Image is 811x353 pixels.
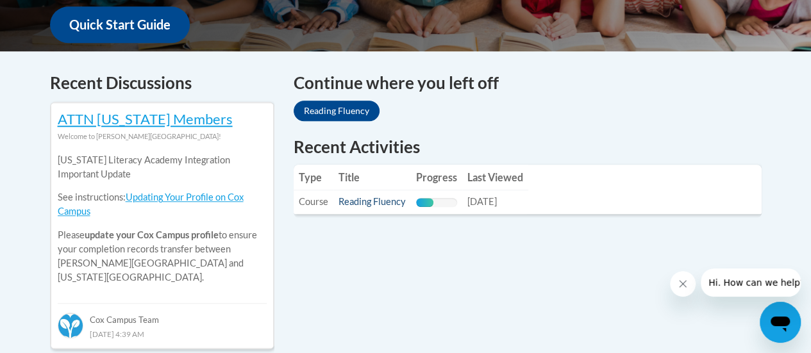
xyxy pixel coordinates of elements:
th: Progress [411,165,462,190]
div: Welcome to [PERSON_NAME][GEOGRAPHIC_DATA]! [58,129,267,144]
div: [DATE] 4:39 AM [58,327,267,341]
h4: Recent Discussions [50,70,274,95]
iframe: Message from company [701,268,801,297]
span: Hi. How can we help? [8,9,104,19]
h1: Recent Activities [294,135,762,158]
b: update your Cox Campus profile [85,229,219,240]
span: [DATE] [467,196,497,207]
p: See instructions: [58,190,267,218]
th: Type [294,165,333,190]
a: Quick Start Guide [50,6,190,43]
iframe: Button to launch messaging window [760,302,801,343]
p: [US_STATE] Literacy Academy Integration Important Update [58,153,267,181]
span: Course [299,196,328,207]
th: Title [333,165,411,190]
iframe: Close message [670,271,696,297]
div: Cox Campus Team [58,303,267,326]
h4: Continue where you left off [294,70,762,95]
div: Progress, % [416,198,434,207]
div: Please to ensure your completion records transfer between [PERSON_NAME][GEOGRAPHIC_DATA] and [US_... [58,144,267,294]
a: ATTN [US_STATE] Members [58,110,233,127]
a: Updating Your Profile on Cox Campus [58,192,244,217]
img: Cox Campus Team [58,313,83,338]
a: Reading Fluency [339,196,406,207]
th: Last Viewed [462,165,528,190]
a: Reading Fluency [294,101,380,121]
